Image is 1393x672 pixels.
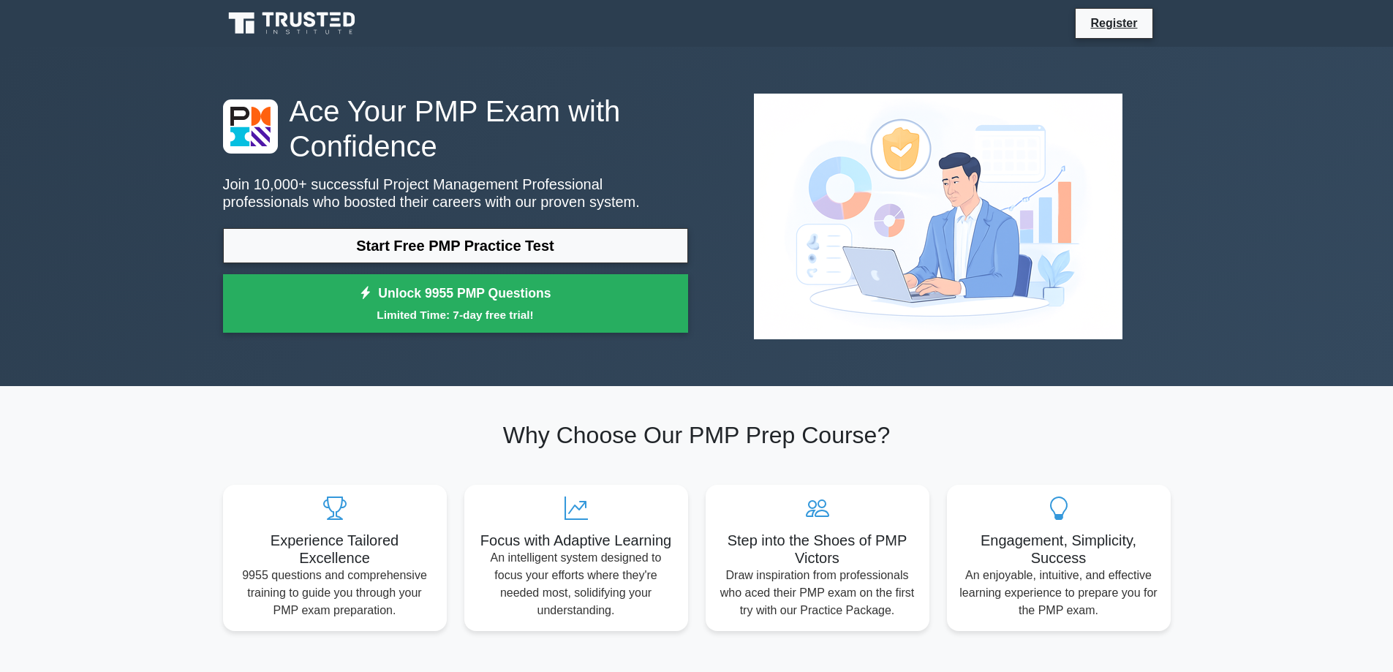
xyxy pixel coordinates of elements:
small: Limited Time: 7-day free trial! [241,306,670,323]
p: An enjoyable, intuitive, and effective learning experience to prepare you for the PMP exam. [959,567,1159,619]
h5: Step into the Shoes of PMP Victors [717,532,918,567]
p: Join 10,000+ successful Project Management Professional professionals who boosted their careers w... [223,175,688,211]
h5: Experience Tailored Excellence [235,532,435,567]
h5: Focus with Adaptive Learning [476,532,676,549]
h2: Why Choose Our PMP Prep Course? [223,421,1171,449]
p: An intelligent system designed to focus your efforts where they're needed most, solidifying your ... [476,549,676,619]
img: Project Management Professional Preview [742,82,1134,351]
h5: Engagement, Simplicity, Success [959,532,1159,567]
a: Register [1081,14,1146,32]
h1: Ace Your PMP Exam with Confidence [223,94,688,164]
a: Unlock 9955 PMP QuestionsLimited Time: 7-day free trial! [223,274,688,333]
a: Start Free PMP Practice Test [223,228,688,263]
p: Draw inspiration from professionals who aced their PMP exam on the first try with our Practice Pa... [717,567,918,619]
p: 9955 questions and comprehensive training to guide you through your PMP exam preparation. [235,567,435,619]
